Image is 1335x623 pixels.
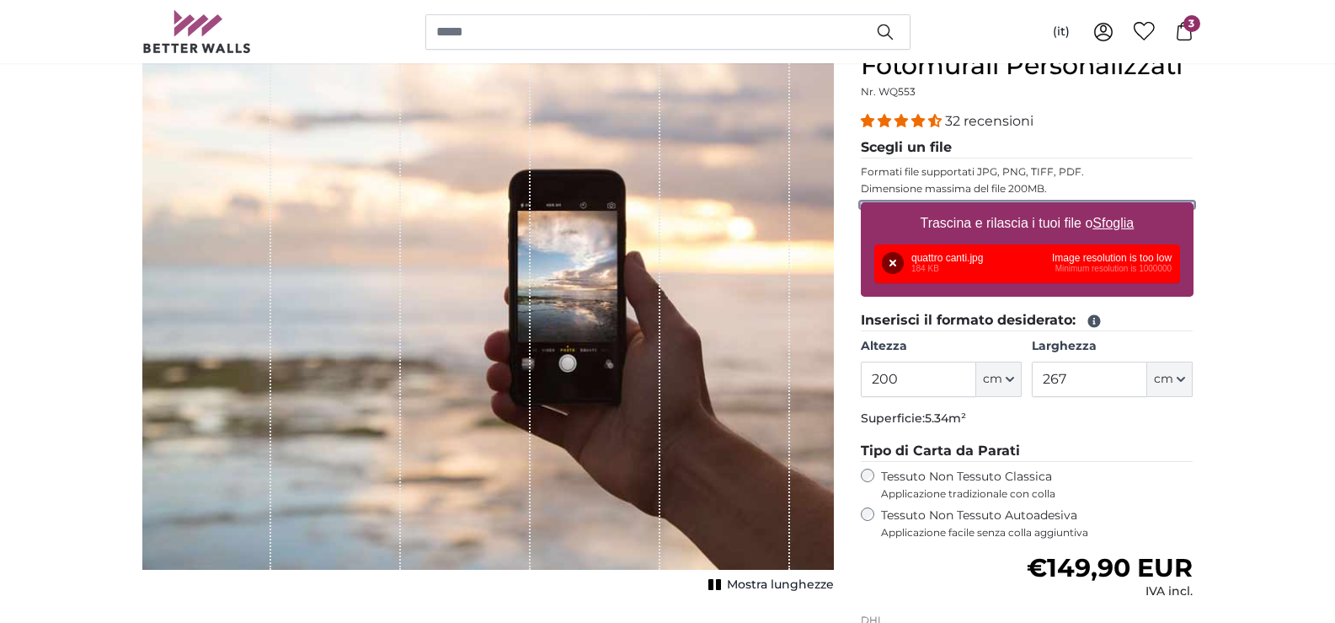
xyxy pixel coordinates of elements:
span: Nr. WQ553 [861,85,916,98]
span: €149,90 EUR [1027,552,1193,583]
p: Formati file supportati JPG, PNG, TIFF, PDF. [861,165,1193,179]
span: 32 recensioni [945,113,1033,129]
legend: Inserisci il formato desiderato: [861,310,1193,331]
span: Mostra lunghezze [727,577,834,593]
div: IVA incl. [1027,583,1193,600]
img: Betterwalls [142,10,252,53]
span: 4.31 stars [861,113,945,129]
span: cm [1154,371,1173,388]
p: Superficie: [861,411,1193,427]
label: Tessuto Non Tessuto Classica [881,469,1193,501]
span: 5.34m² [925,411,966,426]
span: 3 [1183,15,1200,32]
label: Larghezza [1032,338,1193,355]
label: Tessuto Non Tessuto Autoadesiva [881,508,1193,540]
button: cm [976,362,1022,397]
legend: Scegli un file [861,137,1193,158]
button: Mostra lunghezze [703,573,834,597]
legend: Tipo di Carta da Parati [861,441,1193,462]
span: Applicazione tradizionale con colla [881,487,1193,501]
span: Applicazione facile senza colla aggiuntiva [881,526,1193,540]
h1: Fotomurali Personalizzati [861,51,1193,81]
u: Sfoglia [1092,216,1134,230]
button: cm [1147,362,1193,397]
button: (it) [1039,17,1083,47]
label: Trascina e rilascia i tuoi file o [913,207,1140,240]
label: Altezza [861,338,1022,355]
div: 1 of 1 [142,51,834,597]
span: cm [983,371,1002,388]
p: Dimensione massima del file 200MB. [861,182,1193,196]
